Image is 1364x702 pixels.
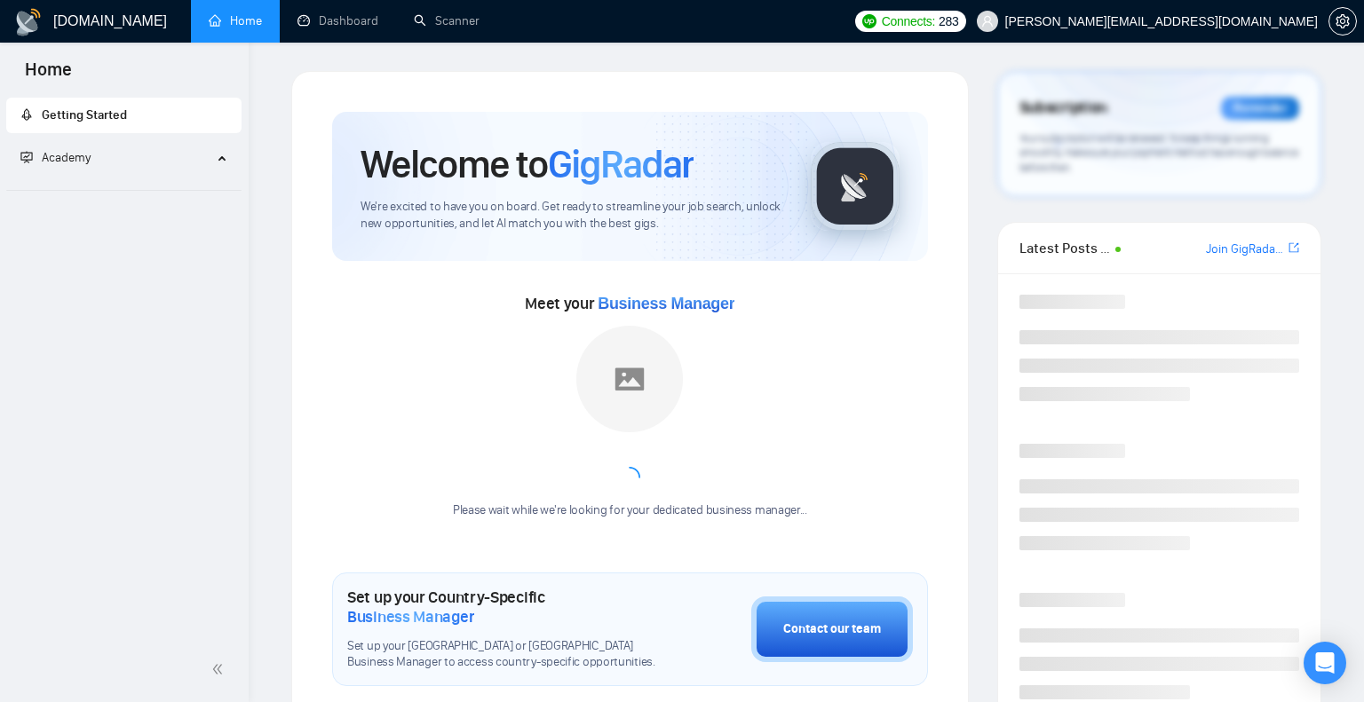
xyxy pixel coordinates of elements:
[20,108,33,121] span: rocket
[783,619,881,639] div: Contact our team
[442,502,818,519] div: Please wait while we're looking for your dedicated business manager...
[361,199,782,233] span: We're excited to have you on board. Get ready to streamline your job search, unlock new opportuni...
[1019,131,1298,174] span: Your subscription will be renewed. To keep things running smoothly, make sure your payment method...
[576,326,683,432] img: placeholder.png
[939,12,958,31] span: 283
[1329,14,1356,28] span: setting
[414,13,480,28] a: searchScanner
[1206,240,1285,259] a: Join GigRadar Slack Community
[1019,237,1110,259] span: Latest Posts from the GigRadar Community
[981,15,994,28] span: user
[347,607,474,627] span: Business Manager
[347,588,662,627] h1: Set up your Country-Specific
[211,660,229,678] span: double-left
[862,14,876,28] img: upwork-logo.png
[548,140,694,188] span: GigRadar
[1304,642,1346,684] div: Open Intercom Messenger
[616,464,643,491] span: loading
[361,140,694,188] h1: Welcome to
[297,13,378,28] a: dashboardDashboard
[11,57,86,94] span: Home
[1019,93,1107,123] span: Subscription
[598,295,734,312] span: Business Manager
[42,107,127,122] span: Getting Started
[1328,7,1357,35] button: setting
[1289,241,1299,255] span: export
[42,150,91,165] span: Academy
[525,294,734,313] span: Meet your
[6,183,242,194] li: Academy Homepage
[347,638,662,672] span: Set up your [GEOGRAPHIC_DATA] or [GEOGRAPHIC_DATA] Business Manager to access country-specific op...
[209,13,262,28] a: homeHome
[1221,97,1299,120] div: Reminder
[14,8,43,36] img: logo
[6,98,242,133] li: Getting Started
[20,151,33,163] span: fund-projection-screen
[1328,14,1357,28] a: setting
[20,150,91,165] span: Academy
[882,12,935,31] span: Connects:
[751,596,913,662] button: Contact our team
[811,142,900,231] img: gigradar-logo.png
[1289,240,1299,256] a: export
